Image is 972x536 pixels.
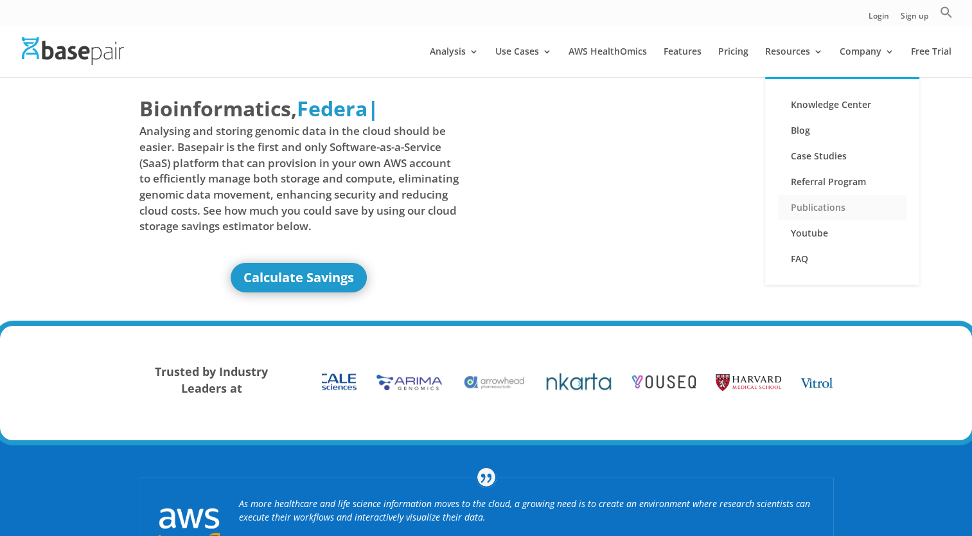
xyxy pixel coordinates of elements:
[231,263,367,292] a: Calculate Savings
[778,92,906,118] a: Knowledge Center
[869,12,889,26] a: Login
[139,123,459,234] span: Analysing and storing genomic data in the cloud should be easier. Basepair is the first and only ...
[778,169,906,195] a: Referral Program
[940,6,953,19] svg: Search
[778,246,906,272] a: FAQ
[778,220,906,246] a: Youtube
[765,47,823,77] a: Resources
[778,143,906,169] a: Case Studies
[940,6,953,26] a: Search Icon Link
[718,47,748,77] a: Pricing
[664,47,702,77] a: Features
[367,94,379,122] span: |
[778,195,906,220] a: Publications
[430,47,479,77] a: Analysis
[495,47,552,77] a: Use Cases
[778,118,906,143] a: Blog
[496,94,816,274] iframe: Basepair - NGS Analysis Simplified
[239,497,810,523] i: As more healthcare and life science information moves to the cloud, a growing need is to create a...
[297,94,367,122] span: Federa
[901,12,928,26] a: Sign up
[139,94,297,123] span: Bioinformatics,
[155,364,268,396] strong: Trusted by Industry Leaders at
[569,47,647,77] a: AWS HealthOmics
[908,472,957,521] iframe: Drift Widget Chat Controller
[840,47,894,77] a: Company
[911,47,951,77] a: Free Trial
[22,37,124,65] img: Basepair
